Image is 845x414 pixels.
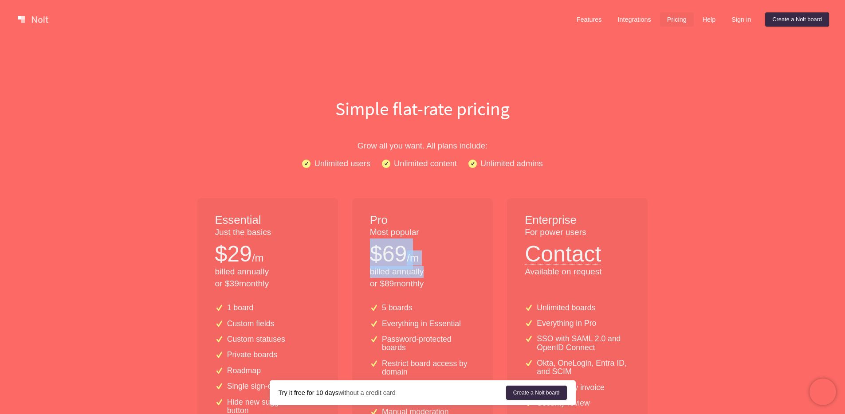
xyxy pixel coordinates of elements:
p: Unlimited content [394,157,457,170]
p: For power users [525,227,630,238]
a: Create a Nolt board [506,386,567,400]
p: SSO with SAML 2.0 and OpenID Connect [537,335,630,352]
a: Integrations [610,12,658,27]
p: Available on request [525,266,630,278]
p: Just the basics [215,227,320,238]
h1: Essential [215,212,320,228]
p: Grow all you want. All plans include: [139,139,707,152]
p: /m [252,250,264,266]
p: 1 board [227,304,254,312]
p: /m [407,250,419,266]
strong: Try it free for 10 days [279,389,338,396]
a: Help [696,12,723,27]
a: Create a Nolt board [765,12,829,27]
a: Features [570,12,609,27]
h1: Simple flat-rate pricing [139,96,707,121]
a: Sign in [724,12,758,27]
p: Unlimited users [314,157,370,170]
p: Unlimited admins [480,157,543,170]
p: Most popular [370,227,475,238]
p: billed annually or $ 89 monthly [370,266,475,290]
p: Okta, OneLogin, Entra ID, and SCIM [537,359,630,376]
h1: Enterprise [525,212,630,228]
a: Pricing [660,12,694,27]
p: Everything in Essential [382,320,461,328]
p: Everything in Pro [537,319,596,328]
div: without a credit card [279,388,506,397]
p: Private boards [227,351,277,359]
p: Custom statuses [227,335,285,344]
h1: Pro [370,212,475,228]
p: $ 69 [370,238,407,269]
button: Contact [525,238,601,265]
p: Restrict board access by domain [382,359,475,377]
p: $ 29 [215,238,252,269]
iframe: Chatra live chat [810,379,836,405]
p: Password-protected boards [382,335,475,352]
p: Roadmap [227,367,261,375]
p: 5 boards [382,304,412,312]
p: Unlimited boards [537,304,595,312]
p: Custom fields [227,320,275,328]
p: billed annually or $ 39 monthly [215,266,320,290]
